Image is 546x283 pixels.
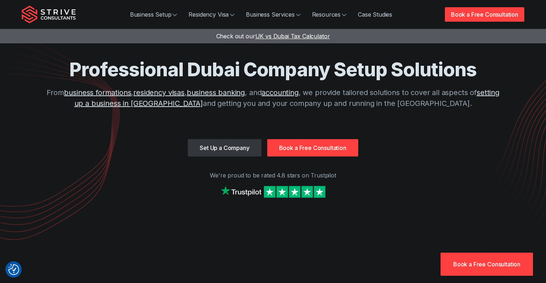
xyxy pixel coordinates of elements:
img: Strive Consultants [22,5,76,23]
a: Residency Visa [183,7,240,22]
p: We're proud to be rated 4.8 stars on Trustpilot [22,171,524,180]
button: Consent Preferences [8,264,19,275]
a: Business Services [240,7,306,22]
a: Book a Free Consultation [445,7,524,22]
a: residency visas [133,88,185,97]
a: accounting [261,88,298,97]
h1: Professional Dubai Company Setup Solutions [42,58,504,81]
span: UK vs Dubai Tax Calculator [255,33,330,40]
a: Business Setup [124,7,183,22]
a: Set Up a Company [188,139,261,156]
p: From , , , and , we provide tailored solutions to cover all aspects of and getting you and your c... [42,87,504,109]
a: business banking [187,88,245,97]
a: Book a Free Consultation [441,253,533,276]
a: Book a Free Consultation [267,139,358,156]
a: business formations [64,88,131,97]
img: Revisit consent button [8,264,19,275]
a: Case Studies [352,7,398,22]
a: Resources [306,7,352,22]
img: Strive on Trustpilot [219,184,327,200]
a: Check out ourUK vs Dubai Tax Calculator [216,33,330,40]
